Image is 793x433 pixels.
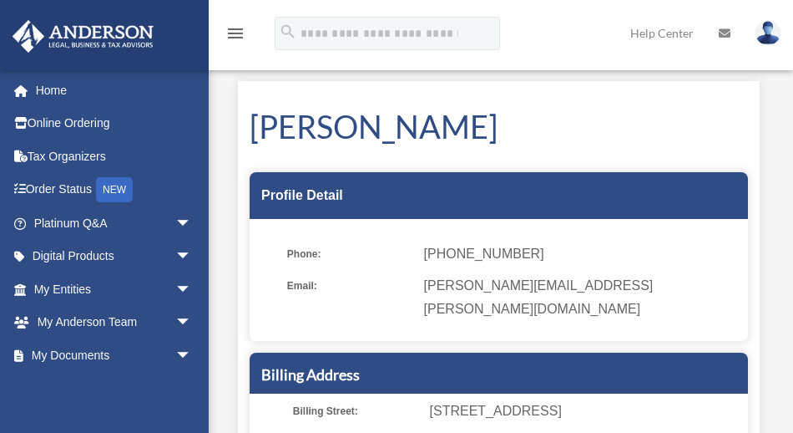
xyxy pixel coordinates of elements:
[175,273,209,307] span: arrow_drop_down
[12,206,217,240] a: Platinum Q&Aarrow_drop_down
[293,400,418,423] span: Billing Street:
[287,274,412,321] span: Email:
[96,177,133,202] div: NEW
[424,274,736,321] span: [PERSON_NAME][EMAIL_ADDRESS][PERSON_NAME][DOMAIN_NAME]
[175,372,209,406] span: arrow_drop_down
[287,242,412,266] span: Phone:
[12,240,217,273] a: Digital Productsarrow_drop_down
[12,107,217,140] a: Online Ordering
[12,273,217,306] a: My Entitiesarrow_drop_down
[175,240,209,274] span: arrow_drop_down
[424,242,736,266] span: [PHONE_NUMBER]
[279,23,297,41] i: search
[250,104,748,149] h1: [PERSON_NAME]
[12,140,217,173] a: Tax Organizers
[12,372,217,405] a: Online Learningarrow_drop_down
[8,20,159,53] img: Anderson Advisors Platinum Portal
[12,74,217,107] a: Home
[261,364,736,385] h5: Billing Address
[175,339,209,373] span: arrow_drop_down
[175,306,209,340] span: arrow_drop_down
[430,400,742,423] span: [STREET_ADDRESS]
[12,306,217,339] a: My Anderson Teamarrow_drop_down
[250,172,748,219] div: Profile Detail
[175,206,209,241] span: arrow_drop_down
[225,23,245,43] i: menu
[755,21,780,45] img: User Pic
[225,29,245,43] a: menu
[12,339,217,372] a: My Documentsarrow_drop_down
[12,173,217,207] a: Order StatusNEW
